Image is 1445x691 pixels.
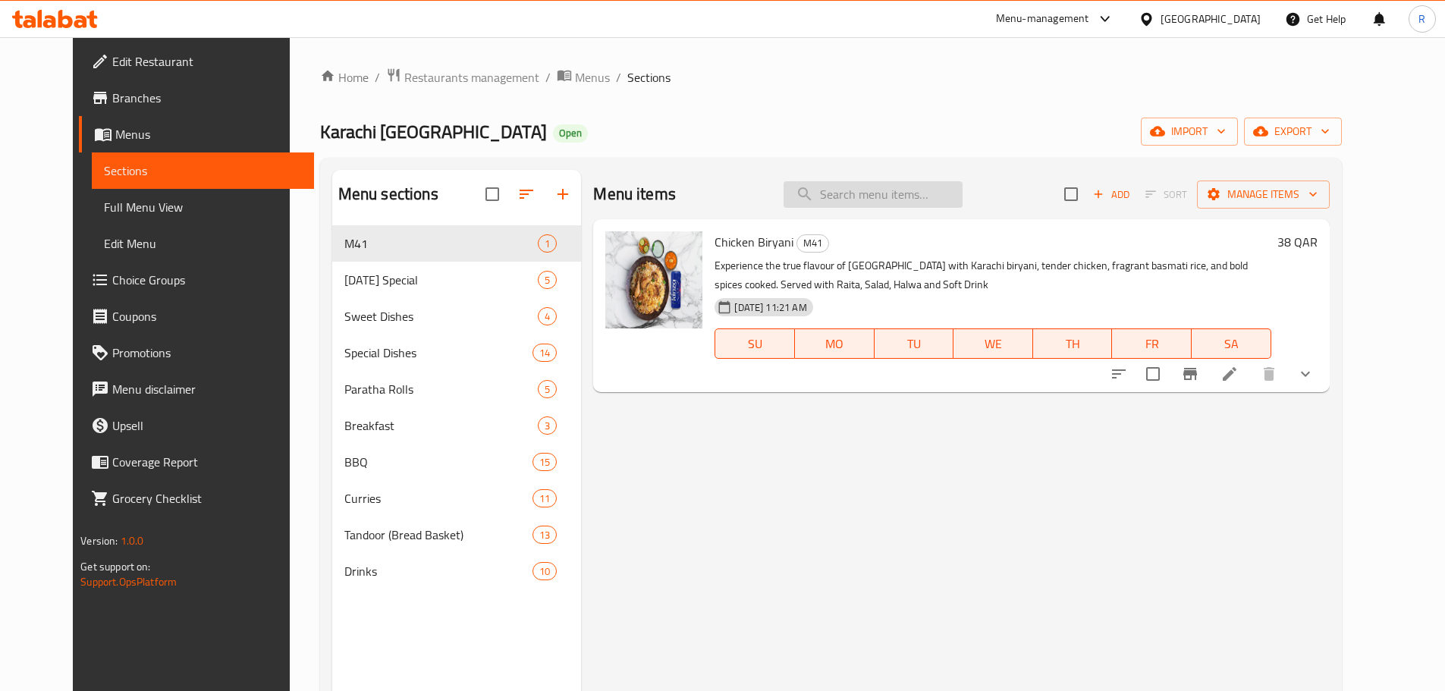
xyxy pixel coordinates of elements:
[996,10,1089,28] div: Menu-management
[79,444,314,480] a: Coverage Report
[344,416,539,435] span: Breakfast
[1118,333,1186,355] span: FR
[79,335,314,371] a: Promotions
[532,489,557,507] div: items
[1287,356,1324,392] button: show more
[801,333,869,355] span: MO
[1251,356,1287,392] button: delete
[79,80,314,116] a: Branches
[112,271,302,289] span: Choice Groups
[533,528,556,542] span: 13
[616,68,621,86] li: /
[375,68,380,86] li: /
[545,68,551,86] li: /
[320,68,1342,87] nav: breadcrumb
[344,489,532,507] div: Curries
[881,333,948,355] span: TU
[332,225,582,262] div: M411
[553,127,588,140] span: Open
[538,416,557,435] div: items
[538,271,557,289] div: items
[332,262,582,298] div: [DATE] Special5
[532,453,557,471] div: items
[344,271,539,289] div: Ramadan Special
[721,333,789,355] span: SU
[320,68,369,86] a: Home
[332,553,582,589] div: Drinks10
[344,234,539,253] span: M41
[80,572,177,592] a: Support.OpsPlatform
[344,307,539,325] span: Sweet Dishes
[79,371,314,407] a: Menu disclaimer
[112,489,302,507] span: Grocery Checklist
[320,115,547,149] span: Karachi [GEOGRAPHIC_DATA]
[508,176,545,212] span: Sort sections
[1256,122,1330,141] span: export
[79,480,314,517] a: Grocery Checklist
[79,262,314,298] a: Choice Groups
[1153,122,1226,141] span: import
[104,234,302,253] span: Edit Menu
[627,68,671,86] span: Sections
[1055,178,1087,210] span: Select section
[557,68,610,87] a: Menus
[1091,186,1132,203] span: Add
[112,344,302,362] span: Promotions
[1192,328,1271,359] button: SA
[575,68,610,86] span: Menus
[332,371,582,407] div: Paratha Rolls5
[960,333,1027,355] span: WE
[715,328,795,359] button: SU
[539,309,556,324] span: 4
[538,234,557,253] div: items
[79,43,314,80] a: Edit Restaurant
[593,183,676,206] h2: Menu items
[1296,365,1315,383] svg: Show Choices
[112,416,302,435] span: Upsell
[532,562,557,580] div: items
[332,517,582,553] div: Tandoor (Bread Basket)13
[715,231,793,253] span: Chicken Biryani
[344,344,532,362] span: Special Dishes
[332,444,582,480] div: BBQ15
[1101,356,1137,392] button: sort-choices
[539,382,556,397] span: 5
[104,162,302,180] span: Sections
[1418,11,1425,27] span: R
[80,557,150,576] span: Get support on:
[545,176,581,212] button: Add section
[539,419,556,433] span: 3
[538,307,557,325] div: items
[332,219,582,595] nav: Menu sections
[344,380,539,398] span: Paratha Rolls
[92,225,314,262] a: Edit Menu
[338,183,438,206] h2: Menu sections
[797,234,828,252] span: M41
[79,407,314,444] a: Upsell
[1141,118,1238,146] button: import
[344,562,532,580] div: Drinks
[332,335,582,371] div: Special Dishes14
[79,116,314,152] a: Menus
[605,231,702,328] img: Chicken Biryani
[112,307,302,325] span: Coupons
[539,237,556,251] span: 1
[386,68,539,87] a: Restaurants management
[1033,328,1113,359] button: TH
[92,152,314,189] a: Sections
[1087,183,1136,206] span: Add item
[784,181,963,208] input: search
[112,89,302,107] span: Branches
[1039,333,1107,355] span: TH
[332,298,582,335] div: Sweet Dishes4
[104,198,302,216] span: Full Menu View
[80,531,118,551] span: Version:
[532,344,557,362] div: items
[112,52,302,71] span: Edit Restaurant
[1112,328,1192,359] button: FR
[121,531,144,551] span: 1.0.0
[332,480,582,517] div: Curries11
[404,68,539,86] span: Restaurants management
